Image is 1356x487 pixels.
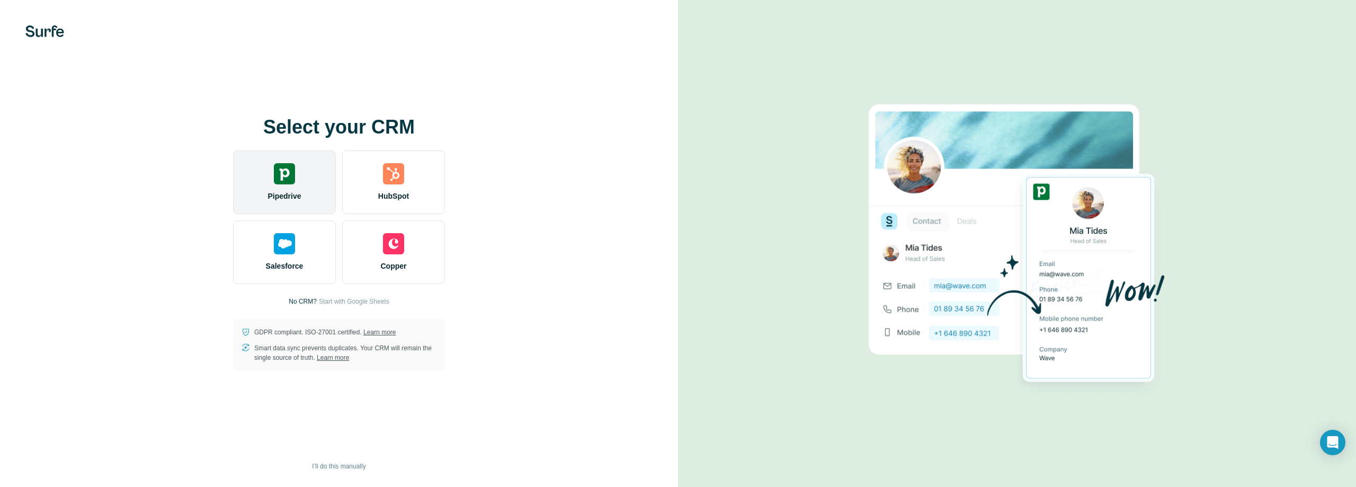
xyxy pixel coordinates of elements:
div: Open Intercom Messenger [1320,430,1345,455]
img: salesforce's logo [274,233,295,254]
button: I’ll do this manually [305,458,373,474]
img: Surfe's logo [25,25,64,37]
span: Salesforce [266,261,304,271]
span: I’ll do this manually [312,462,365,471]
p: GDPR compliant. ISO-27001 certified. [254,327,396,337]
h1: Select your CRM [233,117,445,138]
img: pipedrive's logo [274,163,295,184]
a: Learn more [317,354,349,361]
p: No CRM? [289,297,317,306]
p: Smart data sync prevents duplicates. Your CRM will remain the single source of truth. [254,343,436,362]
a: Learn more [363,329,396,336]
span: HubSpot [378,191,409,201]
img: hubspot's logo [383,163,404,184]
img: copper's logo [383,233,404,254]
span: Copper [381,261,407,271]
img: PIPEDRIVE image [869,86,1165,401]
button: Start with Google Sheets [319,297,389,306]
span: Pipedrive [267,191,301,201]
